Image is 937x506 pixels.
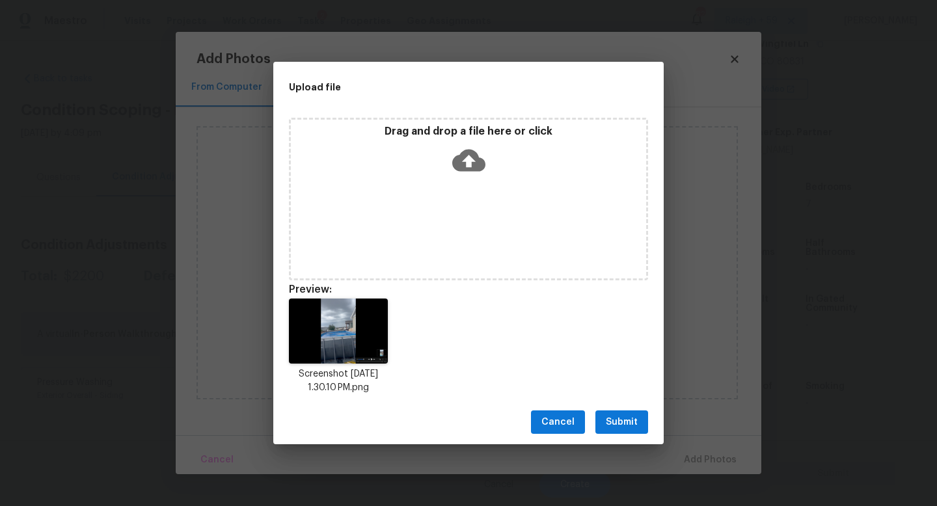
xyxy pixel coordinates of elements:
button: Submit [595,410,648,434]
span: Cancel [541,414,575,431]
img: uE78jHAMs3kccFVWZp55nJMcJca1zpfxSLmPEZ0bgwhv76nz6Mtu1Ha4HWAq0FWgu0Fmgt0FqgtUBrgdYCrQVaC7QWeJkW+F+... [289,299,388,364]
button: Cancel [531,410,585,434]
span: Submit [606,414,638,431]
p: Screenshot [DATE] 1.30.10 PM.png [289,367,388,395]
h2: Upload file [289,80,590,94]
p: Drag and drop a file here or click [291,125,646,139]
